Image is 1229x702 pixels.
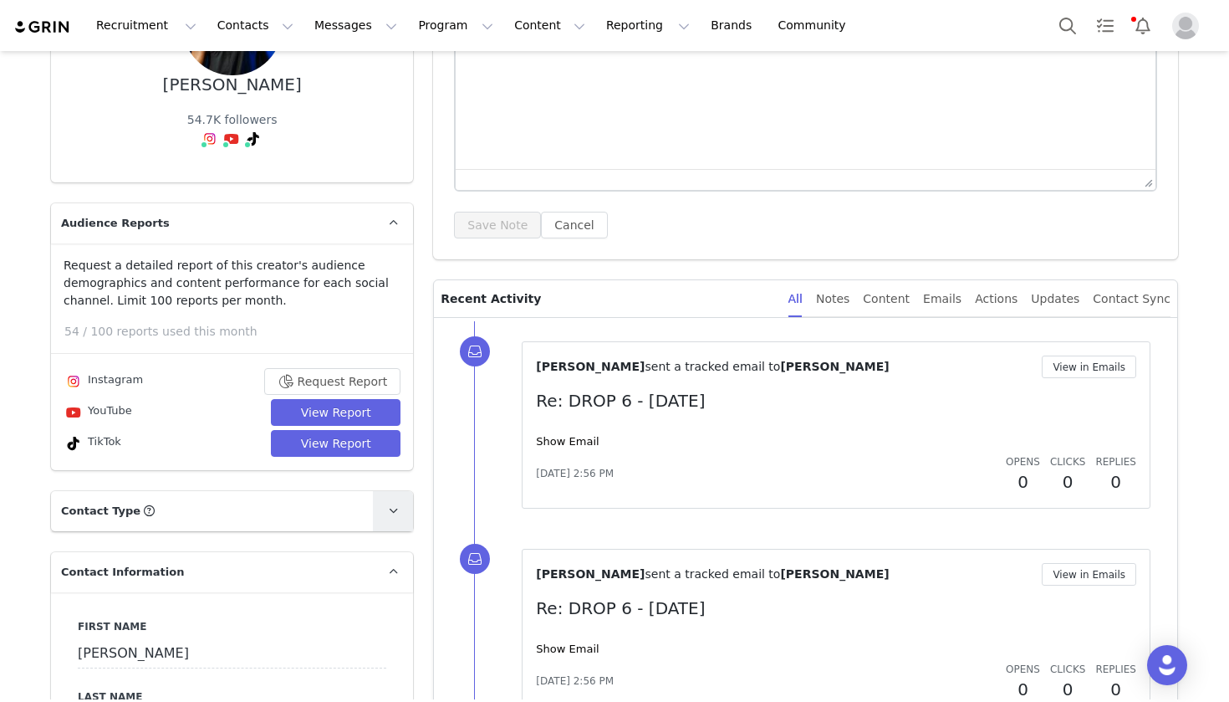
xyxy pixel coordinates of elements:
button: Contacts [207,7,303,44]
div: Instagram [64,371,143,392]
button: Profile [1162,13,1216,39]
span: [PERSON_NAME] [536,360,645,373]
h2: 0 [1050,677,1085,702]
h2: 0 [1006,677,1040,702]
a: Brands [701,7,767,44]
h2: 0 [1095,677,1136,702]
p: 54 / 100 reports used this month [64,323,413,341]
img: placeholder-profile.jpg [1172,13,1199,39]
div: 54.7K followers [187,111,278,129]
button: Request Report [264,368,401,395]
button: Save Note [454,212,541,238]
button: View Report [271,399,400,426]
p: Re: DROP 6 - [DATE] [536,388,1136,413]
span: [DATE] 2:56 PM [536,674,614,689]
div: TikTok [64,433,121,453]
div: Updates [1031,280,1079,318]
button: Search [1049,7,1086,44]
span: Contact Type [61,503,140,520]
button: View in Emails [1042,563,1136,586]
div: YouTube [64,402,132,423]
div: Content [863,280,910,318]
span: Clicks [1050,456,1085,468]
div: Contact Sync [1093,280,1170,318]
span: Opens [1006,456,1040,468]
button: View in Emails [1042,356,1136,378]
span: [PERSON_NAME] [780,360,889,373]
img: instagram.svg [67,375,80,388]
span: sent a tracked email to [645,360,780,373]
img: instagram.svg [203,132,217,146]
a: Show Email [536,643,599,655]
a: Show Email [536,435,599,448]
button: Notifications [1124,7,1161,44]
div: Actions [975,280,1017,318]
span: Clicks [1050,664,1085,675]
div: Open Intercom Messenger [1147,645,1187,685]
div: [PERSON_NAME] [163,75,302,95]
button: Content [504,7,595,44]
img: grin logo [13,19,72,35]
button: Reporting [596,7,700,44]
p: Recent Activity [441,280,774,317]
div: Press the Up and Down arrow keys to resize the editor. [1138,170,1155,190]
h2: 0 [1006,469,1040,494]
button: View Report [271,430,400,457]
a: Tasks [1087,7,1124,44]
span: Replies [1095,664,1136,675]
h2: 0 [1050,469,1085,494]
div: Emails [923,280,961,318]
button: Recruitment [86,7,207,44]
span: sent a tracked email to [645,567,780,581]
span: [PERSON_NAME] [780,567,889,581]
button: Messages [304,7,407,44]
p: Request a detailed report of this creator's audience demographics and content performance for eac... [64,257,400,310]
a: Community [768,7,864,44]
span: Opens [1006,664,1040,675]
button: Cancel [541,212,607,238]
p: Re: DROP 6 - [DATE] [536,596,1136,621]
iframe: Rich Text Area [456,23,1155,169]
h2: 0 [1095,469,1136,494]
span: Audience Reports [61,215,170,232]
span: Replies [1095,456,1136,468]
span: [PERSON_NAME] [536,567,645,581]
button: Program [408,7,503,44]
span: Contact Information [61,564,184,581]
label: First Name [78,619,386,634]
div: Notes [816,280,849,318]
span: [DATE] 2:56 PM [536,466,614,481]
div: All [788,280,803,318]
